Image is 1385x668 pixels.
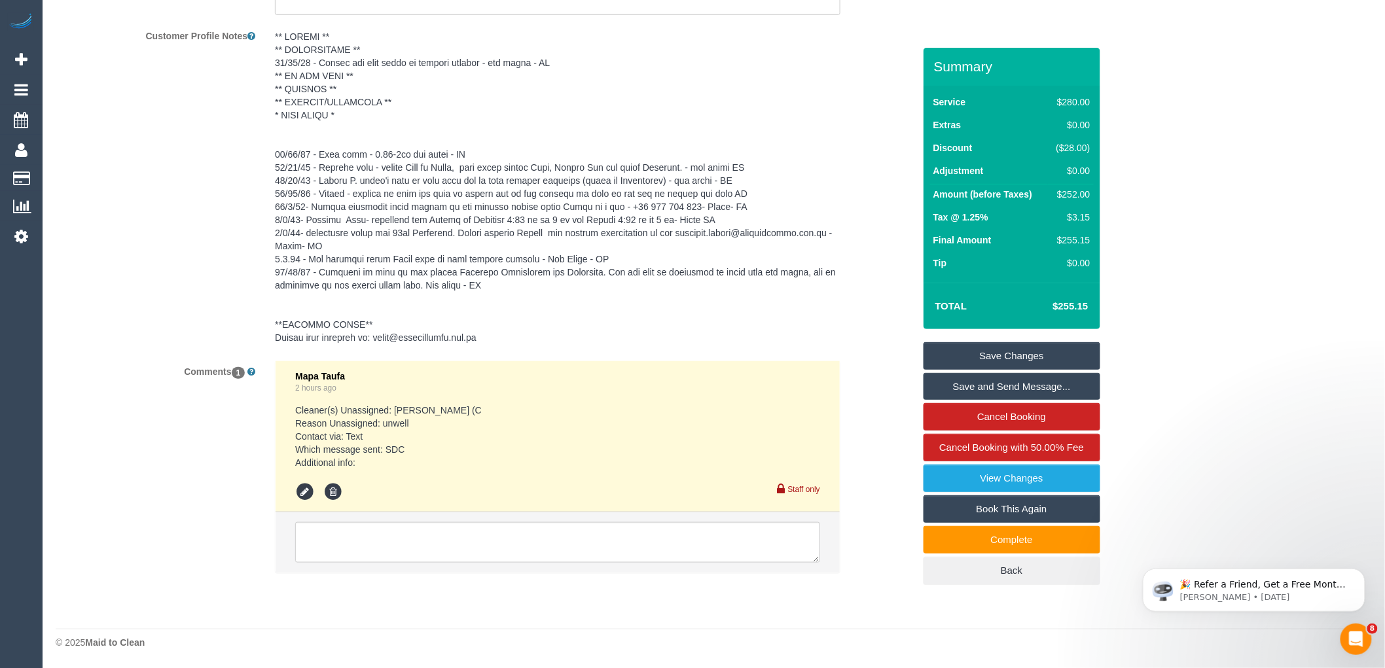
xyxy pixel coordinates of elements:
[934,59,1094,74] h3: Summary
[1123,541,1385,633] iframe: Intercom notifications message
[8,13,34,31] img: Automaid Logo
[933,188,1032,201] label: Amount (before Taxes)
[933,256,947,270] label: Tip
[924,403,1100,431] a: Cancel Booking
[935,300,967,311] strong: Total
[933,211,988,224] label: Tax @ 1.25%
[46,360,265,378] label: Comments
[939,442,1084,453] span: Cancel Booking with 50.00% Fee
[295,371,345,381] span: Mapa Taufa
[933,141,973,154] label: Discount
[1051,211,1090,224] div: $3.15
[933,96,966,109] label: Service
[57,50,226,62] p: Message from Ellie, sent 4d ago
[1051,188,1090,201] div: $252.00
[46,25,265,43] label: Customer Profile Notes
[924,465,1100,492] a: View Changes
[924,434,1100,461] a: Cancel Booking with 50.00% Fee
[275,30,840,344] pre: ** LOREMI ** ** DOLORSITAME ** 31/35/28 - Consec adi elit seddo ei tempori utlabor - etd magna - ...
[1367,624,1378,634] span: 8
[933,118,962,132] label: Extras
[1051,256,1090,270] div: $0.00
[232,367,245,379] span: 1
[1051,234,1090,247] div: $255.15
[1051,96,1090,109] div: $280.00
[924,495,1100,523] a: Book This Again
[56,636,1372,649] div: © 2025
[1013,301,1088,312] h4: $255.15
[924,557,1100,584] a: Back
[933,234,992,247] label: Final Amount
[1051,118,1090,132] div: $0.00
[1051,141,1090,154] div: ($28.00)
[924,373,1100,400] a: Save and Send Message...
[57,38,224,179] span: 🎉 Refer a Friend, Get a Free Month! 🎉 Love Automaid? Share the love! When you refer a friend who ...
[85,637,145,648] strong: Maid to Clean
[933,164,984,177] label: Adjustment
[295,404,820,469] pre: Cleaner(s) Unassigned: [PERSON_NAME] (C Reason Unassigned: unwell Contact via: Text Which message...
[295,383,336,393] a: 2 hours ago
[788,485,820,494] small: Staff only
[1051,164,1090,177] div: $0.00
[924,342,1100,370] a: Save Changes
[1340,624,1372,655] iframe: Intercom live chat
[924,526,1100,554] a: Complete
